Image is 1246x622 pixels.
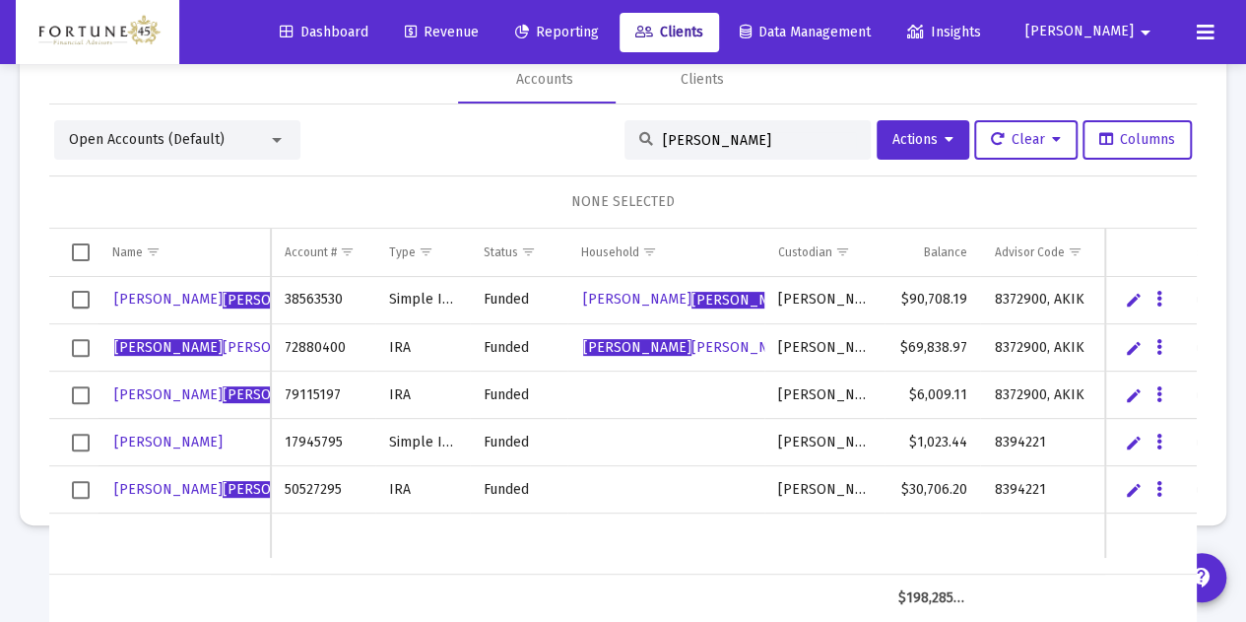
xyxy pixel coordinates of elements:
[389,13,494,52] a: Revenue
[484,385,554,405] div: Funded
[1082,120,1192,160] button: Columns
[114,386,331,403] span: [PERSON_NAME]
[583,291,980,308] span: [PERSON_NAME] [PERSON_NAME] Household
[271,419,375,466] td: 17945795
[980,419,1106,466] td: 8394221
[264,13,384,52] a: Dashboard
[923,244,966,260] div: Balance
[994,244,1064,260] div: Advisor Code
[271,372,375,419] td: 79115197
[389,244,416,260] div: Type
[1125,291,1143,309] a: Edit
[885,229,980,276] td: Column Balance
[271,466,375,514] td: 50527295
[484,433,554,452] div: Funded
[1134,13,1157,52] mat-icon: arrow_drop_down
[484,244,518,260] div: Status
[72,434,90,451] div: Select row
[635,24,703,40] span: Clients
[470,229,567,276] td: Column Status
[892,131,953,148] span: Actions
[764,229,885,276] td: Column Custodian
[620,13,719,52] a: Clients
[114,434,223,450] span: [PERSON_NAME]
[223,386,331,403] span: [PERSON_NAME]
[1125,339,1143,357] a: Edit
[764,324,885,372] td: [PERSON_NAME]
[499,13,615,52] a: Reporting
[974,120,1078,160] button: Clear
[898,588,966,608] div: $198,285.91
[691,292,800,309] span: [PERSON_NAME]
[1125,434,1143,451] a: Edit
[885,324,980,372] td: $69,838.97
[65,192,1181,212] div: NONE SELECTED
[419,244,433,259] span: Show filter options for column 'Type'
[885,419,980,466] td: $1,023.44
[980,466,1106,514] td: 8394221
[764,466,885,514] td: [PERSON_NAME]
[271,277,375,324] td: 38563530
[581,333,874,363] a: [PERSON_NAME][PERSON_NAME] Household
[72,243,90,261] div: Select all
[114,339,331,356] span: [PERSON_NAME]
[375,466,470,514] td: IRA
[484,338,554,358] div: Funded
[515,24,599,40] span: Reporting
[521,244,536,259] span: Show filter options for column 'Status'
[223,292,331,309] span: [PERSON_NAME]
[764,277,885,324] td: [PERSON_NAME]
[885,277,980,324] td: $90,708.19
[405,24,479,40] span: Revenue
[271,324,375,372] td: 72880400
[340,244,355,259] span: Show filter options for column 'Account #'
[835,244,850,259] span: Show filter options for column 'Custodian'
[31,13,164,52] img: Dashboard
[516,70,573,90] div: Accounts
[484,480,554,500] div: Funded
[1067,244,1082,259] span: Show filter options for column 'Advisor Code'
[72,339,90,357] div: Select row
[980,324,1106,372] td: 8372900, AKIK
[114,291,439,308] span: [PERSON_NAME] [PERSON_NAME]
[285,244,337,260] div: Account #
[885,372,980,419] td: $6,009.11
[1125,386,1143,404] a: Edit
[583,339,872,356] span: [PERSON_NAME] Household
[375,229,470,276] td: Column Type
[375,372,470,419] td: IRA
[980,229,1106,276] td: Column Advisor Code
[114,339,223,356] span: [PERSON_NAME]
[112,333,333,363] a: [PERSON_NAME][PERSON_NAME]
[642,244,657,259] span: Show filter options for column 'Household'
[583,339,691,356] span: [PERSON_NAME]
[891,13,997,52] a: Insights
[146,244,161,259] span: Show filter options for column 'Name'
[885,466,980,514] td: $30,706.20
[907,24,981,40] span: Insights
[1190,566,1213,589] mat-icon: contact_support
[1002,12,1181,51] button: [PERSON_NAME]
[764,372,885,419] td: [PERSON_NAME]
[72,291,90,309] div: Select row
[724,13,886,52] a: Data Management
[112,475,441,505] a: [PERSON_NAME][PERSON_NAME][PERSON_NAME]
[112,244,143,260] div: Name
[280,24,368,40] span: Dashboard
[114,481,439,498] span: [PERSON_NAME] [PERSON_NAME]
[1099,131,1175,148] span: Columns
[223,481,331,498] span: [PERSON_NAME]
[112,428,225,456] a: [PERSON_NAME]
[1125,481,1143,499] a: Edit
[778,244,832,260] div: Custodian
[581,244,639,260] div: Household
[72,481,90,499] div: Select row
[375,324,470,372] td: IRA
[69,131,225,148] span: Open Accounts (Default)
[877,120,969,160] button: Actions
[764,419,885,466] td: [PERSON_NAME]
[663,132,856,149] input: Search
[484,290,554,310] div: Funded
[98,229,271,276] td: Column Name
[112,285,441,314] a: [PERSON_NAME][PERSON_NAME][PERSON_NAME]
